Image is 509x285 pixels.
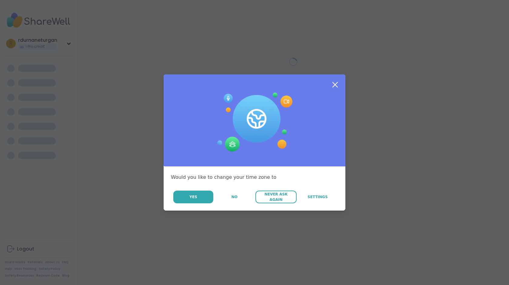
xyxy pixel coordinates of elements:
[258,192,293,202] span: Never Ask Again
[189,194,197,200] span: Yes
[231,194,238,200] span: No
[297,191,338,203] a: Settings
[255,191,296,203] button: Never Ask Again
[214,191,255,203] button: No
[173,191,213,203] button: Yes
[308,194,328,200] span: Settings
[171,174,338,181] div: Would you like to change your time zone to
[217,93,292,152] img: Session Experience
